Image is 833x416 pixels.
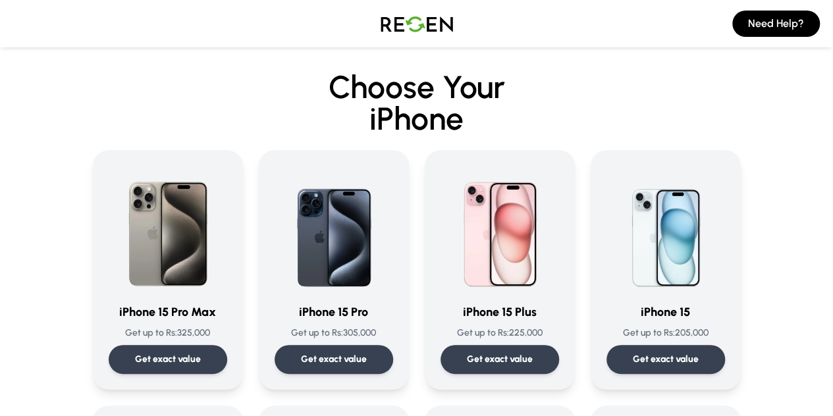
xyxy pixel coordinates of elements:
img: iPhone 15 Plus [441,166,559,292]
img: iPhone 15 [606,166,725,292]
h3: iPhone 15 [606,303,725,321]
img: iPhone 15 Pro [275,166,393,292]
h3: iPhone 15 Pro [275,303,393,321]
p: Get exact value [467,353,533,366]
h3: iPhone 15 Pro Max [109,303,227,321]
h3: iPhone 15 Plus [441,303,559,321]
img: Logo [371,5,463,42]
p: Get up to Rs: 325,000 [109,326,227,340]
p: Get up to Rs: 305,000 [275,326,393,340]
button: Need Help? [732,11,820,37]
p: Get exact value [135,353,201,366]
p: Get exact value [301,353,367,366]
p: Get up to Rs: 225,000 [441,326,559,340]
span: Choose Your [329,68,505,106]
span: iPhone [93,103,741,134]
img: iPhone 15 Pro Max [109,166,227,292]
p: Get up to Rs: 205,000 [606,326,725,340]
p: Get exact value [633,353,699,366]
